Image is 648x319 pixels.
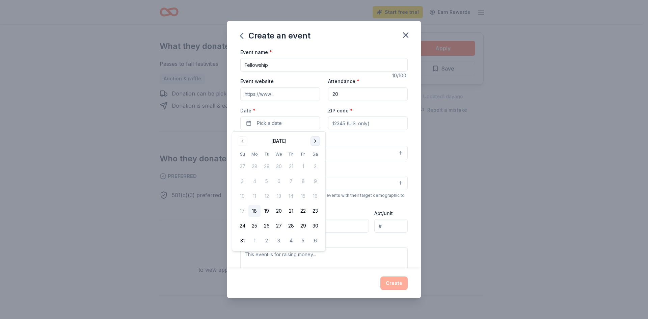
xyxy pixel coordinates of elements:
[374,219,408,233] input: #
[328,78,359,85] label: Attendance
[236,151,248,158] th: Sunday
[240,49,272,56] label: Event name
[240,107,320,114] label: Date
[328,87,408,101] input: 20
[309,220,321,232] button: 30
[238,136,247,146] button: Go to previous month
[297,151,309,158] th: Friday
[273,151,285,158] th: Wednesday
[285,235,297,247] button: 4
[309,235,321,247] button: 6
[310,136,320,146] button: Go to next month
[261,220,273,232] button: 26
[240,30,310,41] div: Create an event
[392,72,408,80] div: 10 /100
[248,151,261,158] th: Monday
[297,205,309,217] button: 22
[248,205,261,217] button: 18
[236,235,248,247] button: 31
[285,205,297,217] button: 21
[261,151,273,158] th: Tuesday
[273,235,285,247] button: 3
[297,220,309,232] button: 29
[285,151,297,158] th: Thursday
[248,235,261,247] button: 1
[374,210,393,217] label: Apt/unit
[257,119,282,127] span: Pick a date
[273,205,285,217] button: 20
[240,87,320,101] input: https://www...
[328,116,408,130] input: 12345 (U.S. only)
[248,220,261,232] button: 25
[309,151,321,158] th: Saturday
[240,116,320,130] button: Pick a date
[285,220,297,232] button: 28
[240,58,408,72] input: Spring Fundraiser
[240,78,274,85] label: Event website
[328,107,353,114] label: ZIP code
[271,137,287,145] div: [DATE]
[273,220,285,232] button: 27
[297,235,309,247] button: 5
[261,205,273,217] button: 19
[236,220,248,232] button: 24
[261,235,273,247] button: 2
[309,205,321,217] button: 23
